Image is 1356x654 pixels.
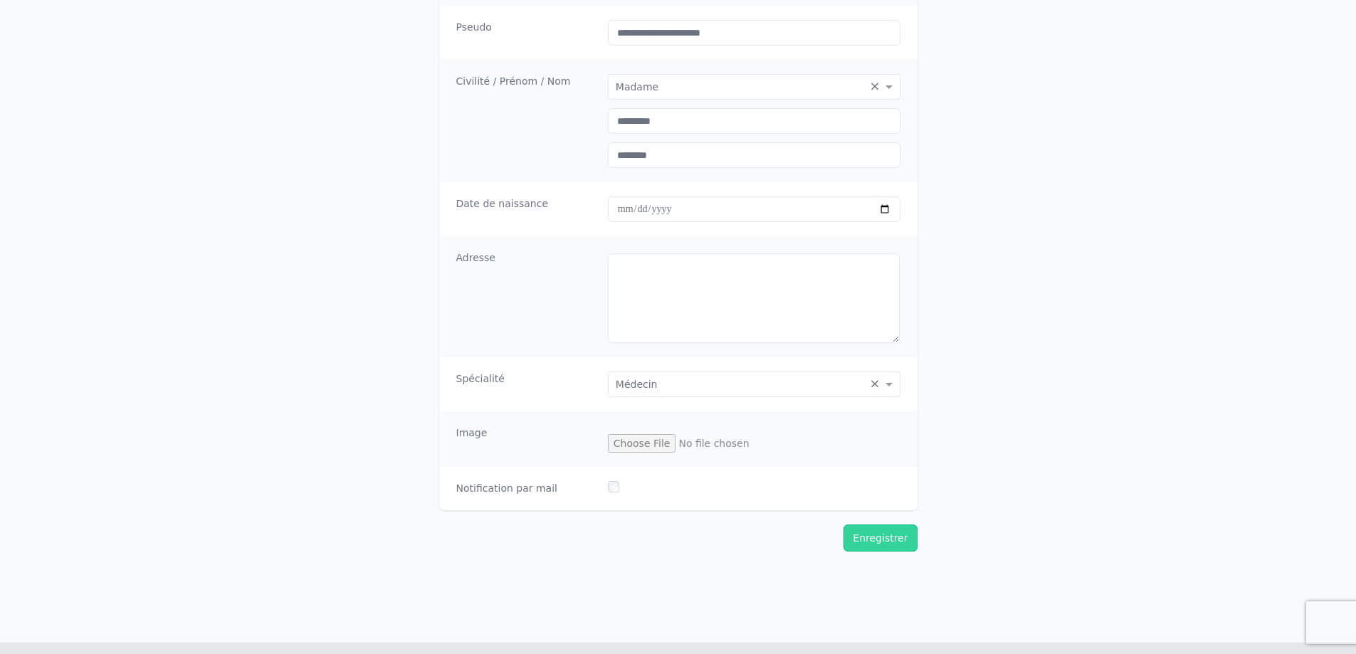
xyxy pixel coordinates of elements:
[456,20,596,46] dt: Pseudo
[870,377,882,391] span: Clear all
[870,80,882,94] span: Clear all
[456,74,596,168] dt: Civilité / Prénom / Nom
[456,371,596,397] dt: Spécialité
[456,481,596,496] dt: Notification par mail
[843,524,917,552] button: Enregistrer
[456,196,596,222] dt: Date de naissance
[456,426,596,453] dt: Image
[456,250,596,343] dt: Adresse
